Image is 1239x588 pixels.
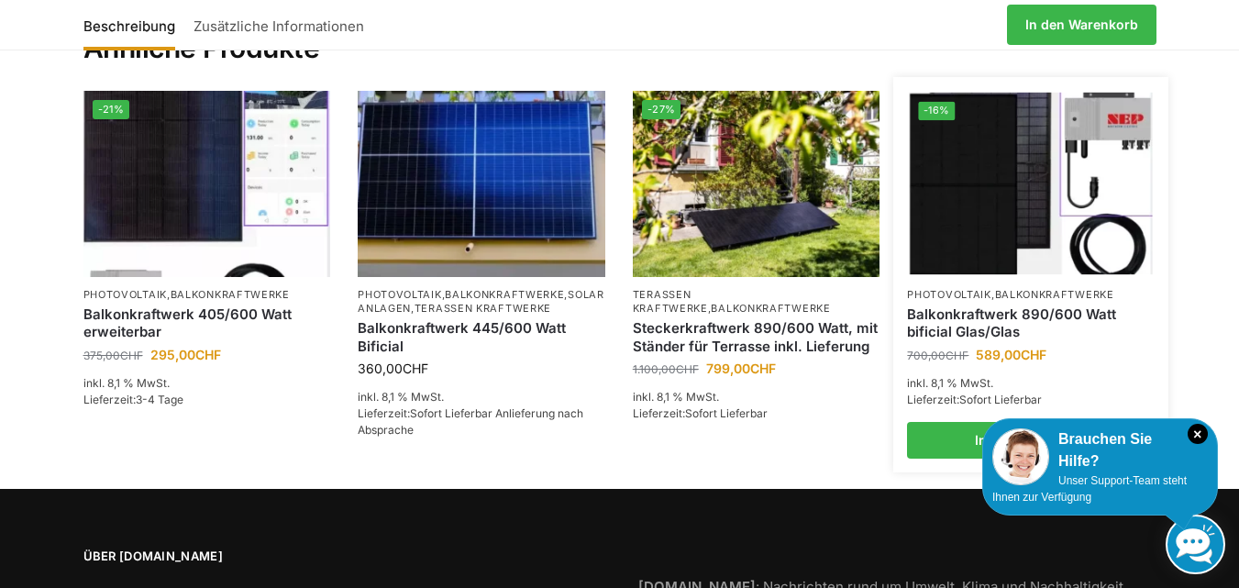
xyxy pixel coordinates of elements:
a: Photovoltaik [358,288,441,301]
a: Balkonkraftwerk 890/600 Watt bificial Glas/Glas [907,305,1155,341]
img: Steckerfertig Plug & Play mit 410 Watt [83,91,331,276]
span: Sofort Lieferbar [685,406,768,420]
a: Balkonkraftwerke [445,288,564,301]
a: Solaranlagen [358,288,604,315]
img: Bificiales Hochleistungsmodul [910,93,1153,275]
span: CHF [750,361,776,376]
bdi: 700,00 [907,349,968,362]
bdi: 295,00 [150,347,221,362]
p: , [907,288,1155,302]
span: CHF [403,361,428,376]
a: -21%Steckerfertig Plug & Play mit 410 Watt [83,91,331,276]
span: Lieferzeit: [907,393,1042,406]
p: , [83,288,331,302]
a: Balkonkraftwerke [711,302,830,315]
img: Customer service [992,428,1049,485]
span: Lieferzeit: [633,406,768,420]
p: inkl. 8,1 % MwSt. [907,375,1155,392]
a: In den Warenkorb legen: „Balkonkraftwerk 890/600 Watt bificial Glas/Glas“ [907,422,1155,459]
a: Terassen Kraftwerke [633,288,708,315]
p: inkl. 8,1 % MwSt. [358,389,605,405]
bdi: 375,00 [83,349,143,362]
bdi: 799,00 [706,361,776,376]
a: Terassen Kraftwerke [415,302,551,315]
span: CHF [120,349,143,362]
span: 3-4 Tage [136,393,183,406]
span: CHF [195,347,221,362]
span: CHF [1021,347,1046,362]
span: CHF [946,349,968,362]
p: , , , [358,288,605,316]
span: Lieferzeit: [83,393,183,406]
p: inkl. 8,1 % MwSt. [633,389,880,405]
img: Steckerkraftwerk 890/600 Watt, mit Ständer für Terrasse inkl. Lieferung [633,91,880,276]
bdi: 360,00 [358,361,428,376]
a: Photovoltaik [907,288,990,301]
bdi: 589,00 [976,347,1046,362]
a: Steckerkraftwerk 890/600 Watt, mit Ständer für Terrasse inkl. Lieferung [633,319,880,355]
i: Schließen [1188,424,1208,444]
a: Balkonkraftwerk 405/600 Watt erweiterbar [83,305,331,341]
a: -16%Bificiales Hochleistungsmodul [910,93,1153,275]
div: Brauchen Sie Hilfe? [992,428,1208,472]
bdi: 1.100,00 [633,362,699,376]
span: Sofort Lieferbar [959,393,1042,406]
a: Photovoltaik [83,288,167,301]
span: Sofort Lieferbar Anlieferung nach Absprache [358,406,583,437]
a: -27%Steckerkraftwerk 890/600 Watt, mit Ständer für Terrasse inkl. Lieferung [633,91,880,276]
p: inkl. 8,1 % MwSt. [83,375,331,392]
a: Balkonkraftwerke [171,288,290,301]
span: Unser Support-Team steht Ihnen zur Verfügung [992,474,1187,504]
img: Solaranlage für den kleinen Balkon [358,91,605,276]
a: Balkonkraftwerk 445/600 Watt Bificial [358,319,605,355]
a: Balkonkraftwerke [995,288,1114,301]
span: Lieferzeit: [358,406,583,437]
span: Über [DOMAIN_NAME] [83,548,602,566]
span: CHF [676,362,699,376]
p: , [633,288,880,316]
